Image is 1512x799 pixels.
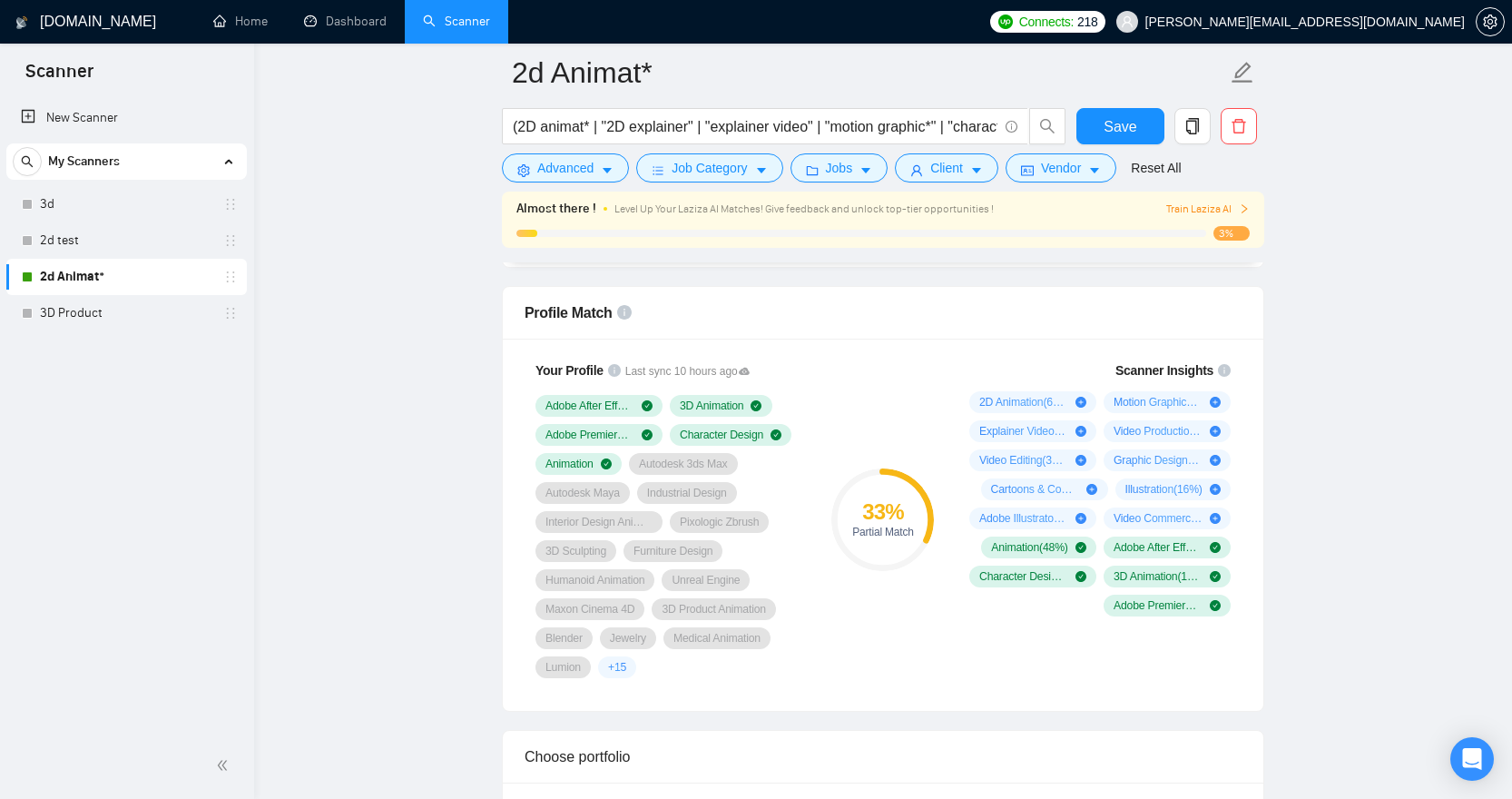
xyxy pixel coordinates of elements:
[223,197,238,212] span: holder
[525,731,1242,783] div: Choose portfolio
[642,429,653,440] span: check-circle
[680,399,743,413] span: 3D Animation
[40,222,212,259] a: 2d test
[545,631,583,646] span: Blender
[1075,426,1086,437] span: plus-circle
[662,602,765,617] span: 3D Product Animation
[545,486,620,500] span: Autodesk Maya
[1021,163,1034,177] span: idcard
[633,544,712,558] span: Furniture Design
[545,544,606,558] span: 3D Sculpting
[545,515,653,529] span: Interior Design Animation
[40,259,212,295] a: 2d Animat*
[6,100,247,136] li: New Scanner
[1166,201,1250,218] button: Train Laziza AI
[614,202,994,215] span: Level Up Your Laziza AI Matches! Give feedback and unlock top-tier opportunities !
[1218,364,1231,377] span: info-circle
[979,511,1068,526] span: Adobe Illustrator ( 13 %)
[617,305,632,320] span: info-circle
[6,143,247,331] li: My Scanners
[1175,118,1210,134] span: copy
[223,270,238,284] span: holder
[610,631,646,646] span: Jewelry
[826,158,853,178] span: Jobs
[1210,484,1221,495] span: plus-circle
[979,453,1068,468] span: Video Editing ( 35 %)
[513,115,997,138] input: Search Freelance Jobs...
[545,573,644,587] span: Humanoid Animation
[1476,7,1505,36] button: setting
[40,295,212,331] a: 3D Product
[545,428,634,442] span: Adobe Premiere Pro
[1222,118,1256,134] span: delete
[831,527,934,538] div: Partial Match
[1450,737,1494,781] div: Open Intercom Messenger
[991,482,1080,497] span: Cartoons & Comics ( 17 %)
[601,459,612,469] span: check-circle
[1114,540,1203,555] span: Adobe After Effects ( 34 %)
[1041,158,1081,178] span: Vendor
[512,50,1227,95] input: Scanner name...
[1210,571,1221,582] span: check-circle
[1114,424,1203,439] span: Video Production ( 36 %)
[1088,163,1101,177] span: caret-down
[223,306,238,321] span: holder
[680,428,763,442] span: Character Design
[625,363,751,380] span: Last sync 10 hours ago
[1086,484,1097,495] span: plus-circle
[1077,12,1097,32] span: 218
[40,186,212,222] a: 3d
[545,660,581,675] span: Lumion
[1121,15,1134,28] span: user
[991,540,1067,555] span: Animation ( 48 %)
[910,163,923,177] span: user
[1213,226,1250,241] span: 3%
[1114,569,1203,584] span: 3D Animation ( 13 %)
[516,199,596,219] span: Almost there !
[216,756,234,774] span: double-left
[517,163,530,177] span: setting
[423,14,490,29] a: searchScanner
[1104,115,1136,138] span: Save
[1019,12,1074,32] span: Connects:
[998,15,1013,29] img: upwork-logo.png
[1006,153,1116,182] button: idcardVendorcaret-down
[895,153,998,182] button: userClientcaret-down
[1075,397,1086,408] span: plus-circle
[13,147,42,176] button: search
[806,163,819,177] span: folder
[859,163,872,177] span: caret-down
[21,100,232,136] a: New Scanner
[608,364,621,377] span: info-circle
[213,14,268,29] a: homeHome
[1030,118,1065,134] span: search
[979,395,1068,409] span: 2D Animation ( 68 %)
[1006,121,1017,133] span: info-circle
[1076,108,1164,144] button: Save
[672,158,747,178] span: Job Category
[1210,397,1221,408] span: plus-circle
[525,305,613,321] span: Profile Match
[1210,542,1221,553] span: check-circle
[1239,203,1250,214] span: right
[790,153,889,182] button: folderJobscaret-down
[304,14,387,29] a: dashboardDashboard
[537,158,594,178] span: Advanced
[545,399,634,413] span: Adobe After Effects
[1075,513,1086,524] span: plus-circle
[636,153,782,182] button: barsJob Categorycaret-down
[1075,571,1086,582] span: check-circle
[672,573,740,587] span: Unreal Engine
[771,429,781,440] span: check-circle
[11,58,108,96] span: Scanner
[642,400,653,411] span: check-circle
[1231,61,1254,84] span: edit
[1476,15,1505,29] a: setting
[1210,426,1221,437] span: plus-circle
[1210,600,1221,611] span: check-circle
[601,163,614,177] span: caret-down
[48,143,120,180] span: My Scanners
[1221,108,1257,144] button: delete
[1210,455,1221,466] span: plus-circle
